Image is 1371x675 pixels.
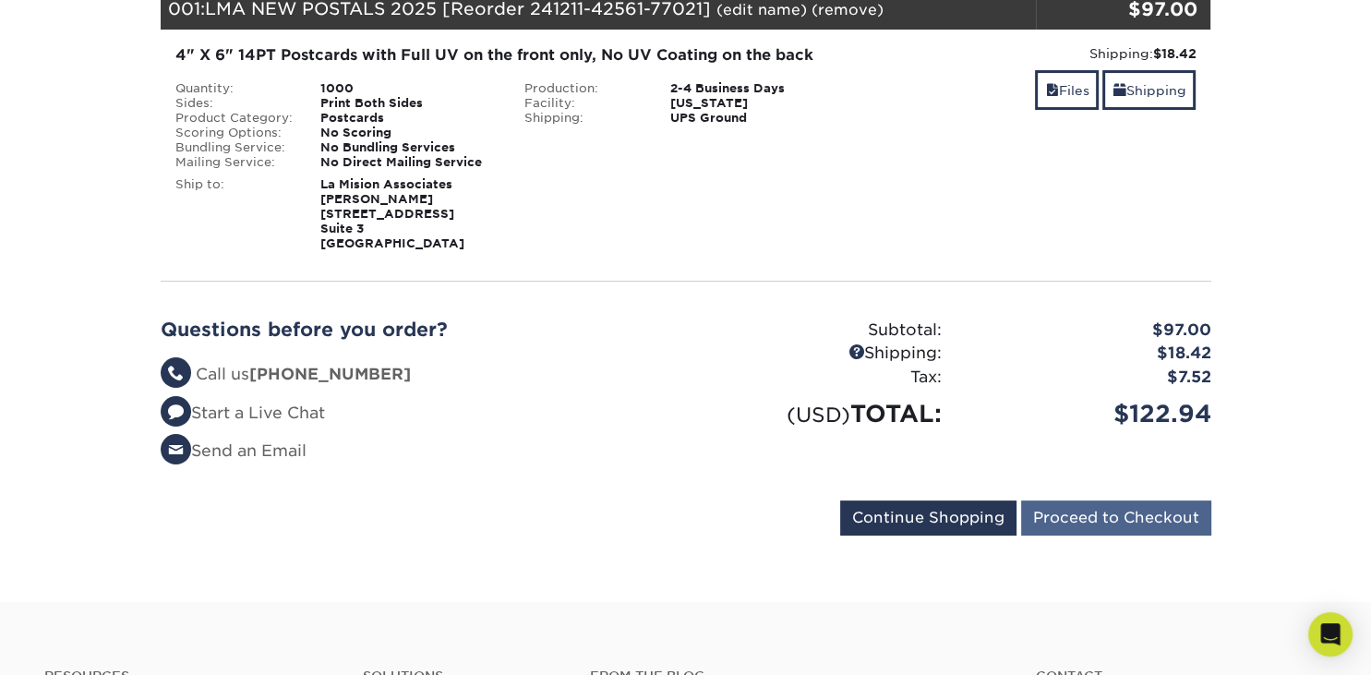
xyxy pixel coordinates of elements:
[874,44,1197,63] div: Shipping:
[249,365,411,383] strong: [PHONE_NUMBER]
[956,319,1225,343] div: $97.00
[307,155,511,170] div: No Direct Mailing Service
[5,619,157,669] iframe: Google Customer Reviews
[161,319,672,341] h2: Questions before you order?
[162,111,307,126] div: Product Category:
[1308,612,1353,657] div: Open Intercom Messenger
[511,96,656,111] div: Facility:
[162,177,307,251] div: Ship to:
[1152,46,1196,61] strong: $18.42
[320,177,464,250] strong: La Mision Associates [PERSON_NAME] [STREET_ADDRESS] Suite 3 [GEOGRAPHIC_DATA]
[162,140,307,155] div: Bundling Service:
[956,342,1225,366] div: $18.42
[161,404,325,422] a: Start a Live Chat
[686,366,956,390] div: Tax:
[1045,83,1058,98] span: files
[162,81,307,96] div: Quantity:
[656,81,860,96] div: 2-4 Business Days
[656,111,860,126] div: UPS Ground
[716,1,807,18] a: (edit name)
[161,363,672,387] li: Call us
[511,81,656,96] div: Production:
[787,403,850,427] small: (USD)
[307,96,511,111] div: Print Both Sides
[175,44,847,66] div: 4" X 6" 14PT Postcards with Full UV on the front only, No UV Coating on the back
[956,366,1225,390] div: $7.52
[307,81,511,96] div: 1000
[161,441,307,460] a: Send an Email
[686,342,956,366] div: Shipping:
[656,96,860,111] div: [US_STATE]
[812,1,884,18] a: (remove)
[1112,83,1125,98] span: shipping
[840,500,1016,536] input: Continue Shopping
[956,396,1225,431] div: $122.94
[1102,70,1196,110] a: Shipping
[162,96,307,111] div: Sides:
[307,140,511,155] div: No Bundling Services
[1021,500,1211,536] input: Proceed to Checkout
[686,319,956,343] div: Subtotal:
[511,111,656,126] div: Shipping:
[307,126,511,140] div: No Scoring
[1035,70,1099,110] a: Files
[162,126,307,140] div: Scoring Options:
[307,111,511,126] div: Postcards
[162,155,307,170] div: Mailing Service:
[686,396,956,431] div: TOTAL:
